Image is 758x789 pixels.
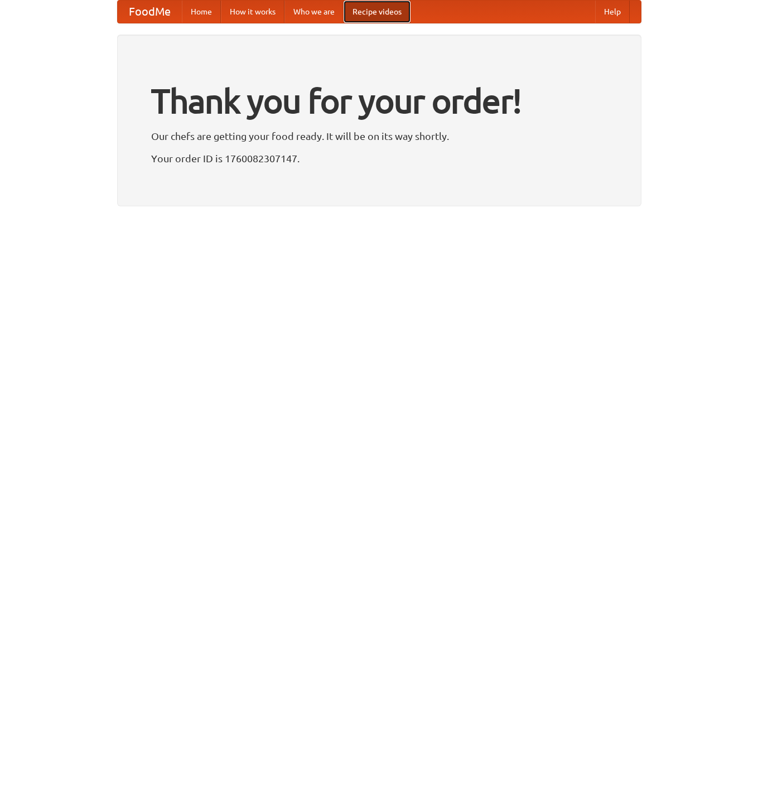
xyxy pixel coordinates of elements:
[221,1,284,23] a: How it works
[344,1,411,23] a: Recipe videos
[151,128,607,144] p: Our chefs are getting your food ready. It will be on its way shortly.
[182,1,221,23] a: Home
[118,1,182,23] a: FoodMe
[595,1,630,23] a: Help
[151,150,607,167] p: Your order ID is 1760082307147.
[284,1,344,23] a: Who we are
[151,74,607,128] h1: Thank you for your order!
